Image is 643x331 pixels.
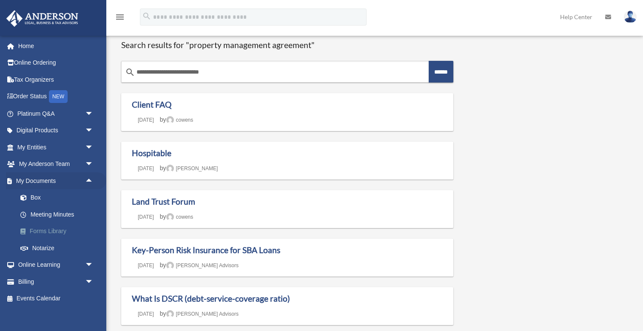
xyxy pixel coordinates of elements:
[6,71,106,88] a: Tax Organizers
[132,294,290,303] a: What Is DSCR (debt-service-coverage ratio)
[6,37,102,54] a: Home
[166,117,193,123] a: cowens
[12,189,106,206] a: Box
[160,165,218,171] span: by
[6,156,106,173] a: My Anderson Teamarrow_drop_down
[132,117,160,123] a: [DATE]
[6,172,106,189] a: My Documentsarrow_drop_up
[12,240,106,257] a: Notarize
[142,11,151,21] i: search
[49,90,68,103] div: NEW
[132,214,160,220] a: [DATE]
[12,206,106,223] a: Meeting Minutes
[85,139,102,156] span: arrow_drop_down
[160,116,193,123] span: by
[160,262,239,268] span: by
[132,245,280,255] a: Key-Person Risk Insurance for SBA Loans
[6,139,106,156] a: My Entitiesarrow_drop_down
[85,122,102,140] span: arrow_drop_down
[132,165,160,171] a: [DATE]
[4,10,81,27] img: Anderson Advisors Platinum Portal
[6,290,106,307] a: Events Calendar
[132,311,160,317] a: [DATE]
[132,197,195,206] a: Land Trust Forum
[115,15,125,22] a: menu
[121,40,453,51] h1: Search results for "property management agreement"
[115,12,125,22] i: menu
[166,263,239,268] a: [PERSON_NAME] Advisors
[166,214,193,220] a: cowens
[85,172,102,190] span: arrow_drop_up
[85,156,102,173] span: arrow_drop_down
[166,165,218,171] a: [PERSON_NAME]
[85,105,102,123] span: arrow_drop_down
[132,100,171,109] a: Client FAQ
[160,213,193,220] span: by
[160,310,239,317] span: by
[85,273,102,291] span: arrow_drop_down
[624,11,637,23] img: User Pic
[85,257,102,274] span: arrow_drop_down
[6,88,106,106] a: Order StatusNEW
[132,148,171,158] a: Hospitable
[166,311,239,317] a: [PERSON_NAME] Advisors
[6,257,106,274] a: Online Learningarrow_drop_down
[12,223,106,240] a: Forms Library
[6,122,106,139] a: Digital Productsarrow_drop_down
[6,273,106,290] a: Billingarrow_drop_down
[132,263,160,268] a: [DATE]
[6,105,106,122] a: Platinum Q&Aarrow_drop_down
[6,54,106,71] a: Online Ordering
[125,67,135,77] i: search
